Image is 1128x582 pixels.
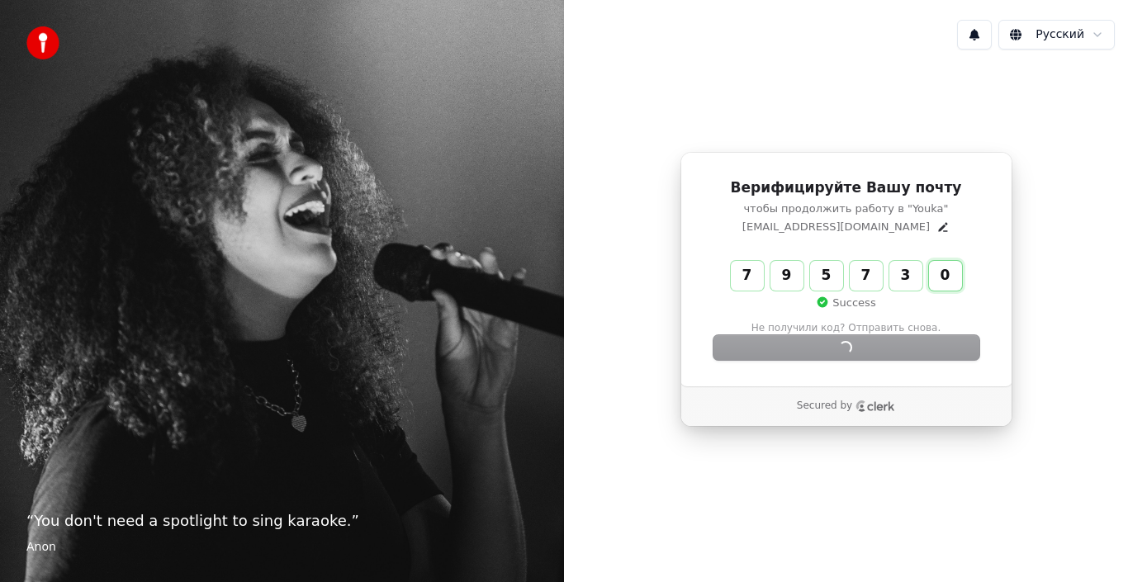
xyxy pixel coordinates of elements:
[936,220,950,234] button: Edit
[855,400,895,412] a: Clerk logo
[731,261,995,291] input: Enter verification code
[26,509,538,532] p: “ You don't need a spotlight to sing karaoke. ”
[26,26,59,59] img: youka
[26,539,538,556] footer: Anon
[742,220,930,234] p: [EMAIL_ADDRESS][DOMAIN_NAME]
[816,296,875,310] p: Success
[797,400,852,413] p: Secured by
[713,201,979,216] p: чтобы продолжить работу в "Youka"
[713,178,979,198] h1: Верифицируйте Вашу почту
